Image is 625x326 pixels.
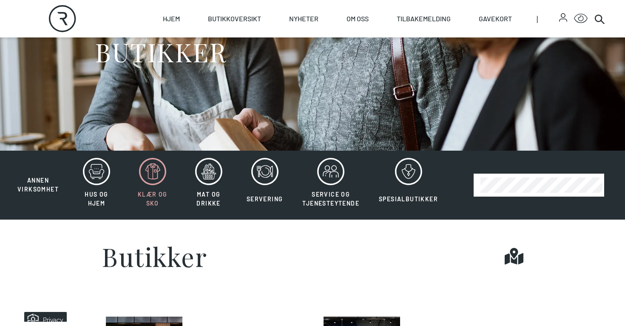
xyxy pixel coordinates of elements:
[293,157,368,213] button: Service og tjenesteytende
[125,157,180,213] button: Klær og sko
[379,195,438,203] span: Spesialbutikker
[34,2,55,16] h5: Privacy
[302,191,359,207] span: Service og tjenesteytende
[95,36,226,68] h1: BUTIKKER
[574,12,588,26] button: Open Accessibility Menu
[102,243,207,269] h1: Butikker
[196,191,220,207] span: Mat og drikke
[238,157,292,213] button: Servering
[85,191,108,207] span: Hus og hjem
[247,195,283,203] span: Servering
[138,191,168,207] span: Klær og sko
[17,177,59,193] span: Annen virksomhet
[69,157,124,213] button: Hus og hjem
[182,157,236,213] button: Mat og drikke
[9,311,78,322] iframe: Manage Preferences
[370,157,447,213] button: Spesialbutikker
[9,157,68,194] button: Annen virksomhet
